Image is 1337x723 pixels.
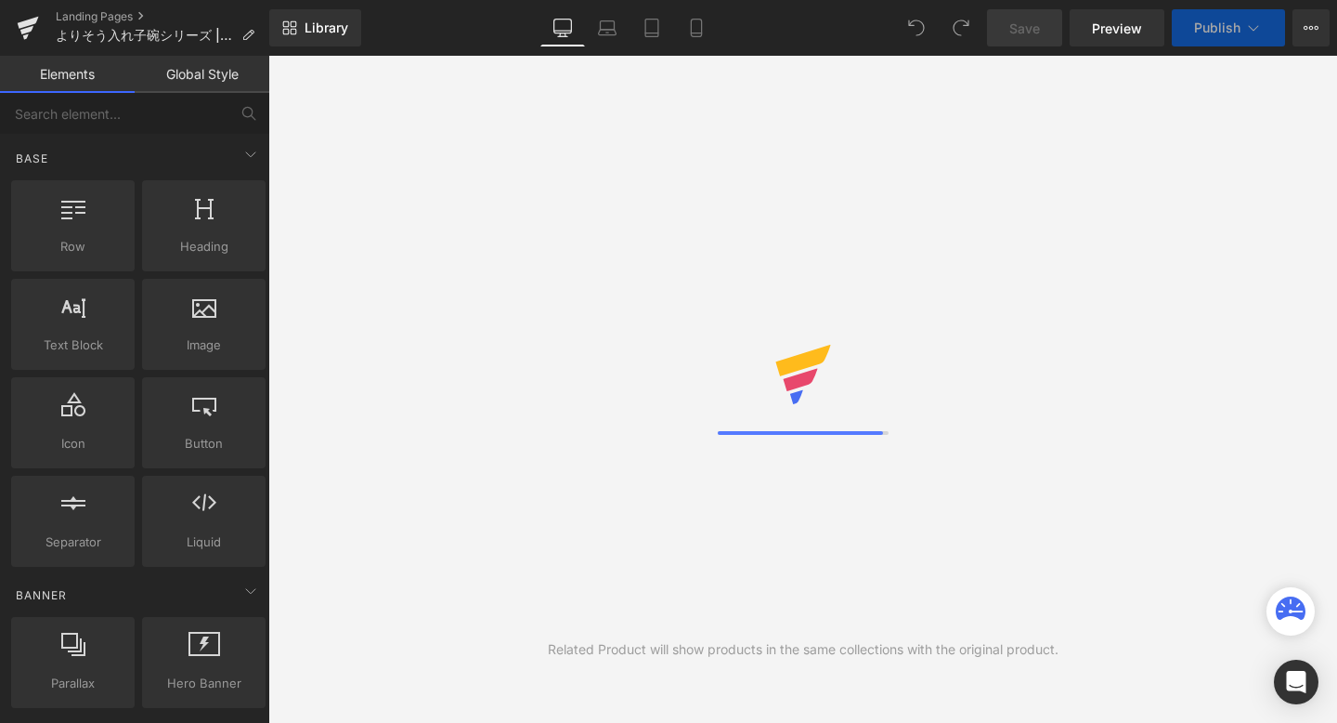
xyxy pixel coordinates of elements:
[148,237,260,256] span: Heading
[540,9,585,46] a: Desktop
[548,639,1058,660] div: Related Product will show products in the same collections with the original product.
[1070,9,1164,46] a: Preview
[630,9,674,46] a: Tablet
[17,674,129,693] span: Parallax
[942,9,980,46] button: Redo
[1292,9,1330,46] button: More
[14,586,69,604] span: Banner
[269,9,361,46] a: New Library
[148,674,260,693] span: Hero Banner
[17,237,129,256] span: Row
[1009,19,1040,38] span: Save
[1274,660,1318,704] div: Open Intercom Messenger
[56,28,234,43] span: よりそう入れ子碗シリーズ | きほんのうつわ公式オンラインショップ
[148,532,260,552] span: Liquid
[148,335,260,355] span: Image
[148,434,260,454] span: Button
[585,9,630,46] a: Laptop
[1194,20,1240,35] span: Publish
[135,56,269,93] a: Global Style
[898,9,935,46] button: Undo
[1172,9,1285,46] button: Publish
[305,20,348,36] span: Library
[17,532,129,552] span: Separator
[17,434,129,454] span: Icon
[674,9,719,46] a: Mobile
[56,9,269,24] a: Landing Pages
[14,150,50,167] span: Base
[17,335,129,355] span: Text Block
[1092,19,1142,38] span: Preview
